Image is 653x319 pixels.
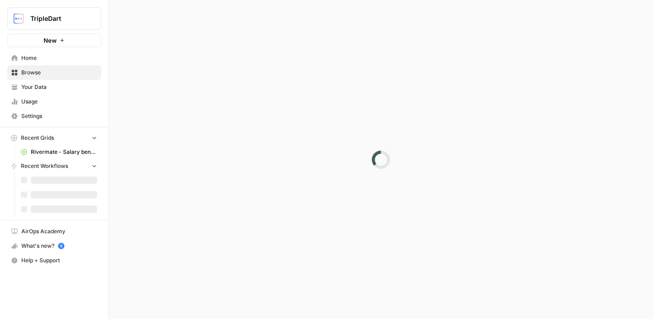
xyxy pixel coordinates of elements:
img: TripleDart Logo [10,10,27,27]
div: What's new? [8,239,101,253]
button: What's new? 5 [7,239,101,253]
a: Your Data [7,80,101,94]
button: Recent Grids [7,131,101,145]
span: Help + Support [21,256,97,265]
a: AirOps Academy [7,224,101,239]
span: Recent Workflows [21,162,68,170]
span: Browse [21,69,97,77]
span: Rivermate - Salary benchmarking Grid [31,148,97,156]
span: Usage [21,98,97,106]
span: AirOps Academy [21,227,97,236]
span: Your Data [21,83,97,91]
span: New [44,36,57,45]
span: Home [21,54,97,62]
a: Home [7,51,101,65]
span: Recent Grids [21,134,54,142]
a: Browse [7,65,101,80]
text: 5 [60,244,62,248]
a: 5 [58,243,64,249]
a: Usage [7,94,101,109]
a: Rivermate - Salary benchmarking Grid [17,145,101,159]
a: Settings [7,109,101,123]
button: New [7,34,101,47]
button: Workspace: TripleDart [7,7,101,30]
span: Settings [21,112,97,120]
button: Help + Support [7,253,101,268]
span: TripleDart [30,14,85,23]
button: Recent Workflows [7,159,101,173]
